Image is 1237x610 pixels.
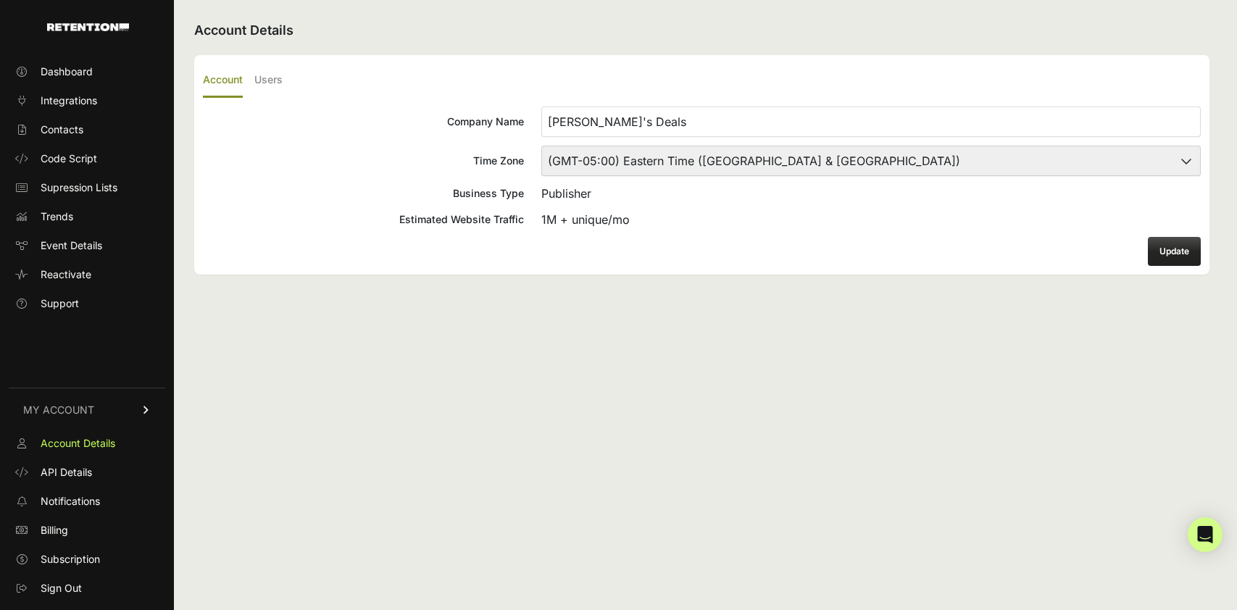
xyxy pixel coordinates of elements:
[203,154,524,168] div: Time Zone
[194,20,1209,41] h2: Account Details
[9,263,165,286] a: Reactivate
[9,234,165,257] a: Event Details
[41,93,97,108] span: Integrations
[203,114,524,129] div: Company Name
[541,106,1201,137] input: Company Name
[41,552,100,567] span: Subscription
[41,494,100,509] span: Notifications
[9,548,165,571] a: Subscription
[9,89,165,112] a: Integrations
[41,436,115,451] span: Account Details
[41,238,102,253] span: Event Details
[9,519,165,542] a: Billing
[1148,237,1201,266] button: Update
[41,122,83,137] span: Contacts
[41,465,92,480] span: API Details
[9,490,165,513] a: Notifications
[9,176,165,199] a: Supression Lists
[9,292,165,315] a: Support
[254,64,283,98] label: Users
[41,151,97,166] span: Code Script
[41,209,73,224] span: Trends
[9,118,165,141] a: Contacts
[41,267,91,282] span: Reactivate
[9,461,165,484] a: API Details
[541,146,1201,176] select: Time Zone
[1188,517,1223,552] div: Open Intercom Messenger
[9,147,165,170] a: Code Script
[541,185,1201,202] div: Publisher
[41,581,82,596] span: Sign Out
[41,523,68,538] span: Billing
[203,64,243,98] label: Account
[47,23,129,31] img: Retention.com
[23,403,94,417] span: MY ACCOUNT
[41,296,79,311] span: Support
[41,180,117,195] span: Supression Lists
[9,388,165,432] a: MY ACCOUNT
[541,211,1201,228] div: 1M + unique/mo
[9,432,165,455] a: Account Details
[41,64,93,79] span: Dashboard
[9,577,165,600] a: Sign Out
[9,205,165,228] a: Trends
[203,186,524,201] div: Business Type
[9,60,165,83] a: Dashboard
[203,212,524,227] div: Estimated Website Traffic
